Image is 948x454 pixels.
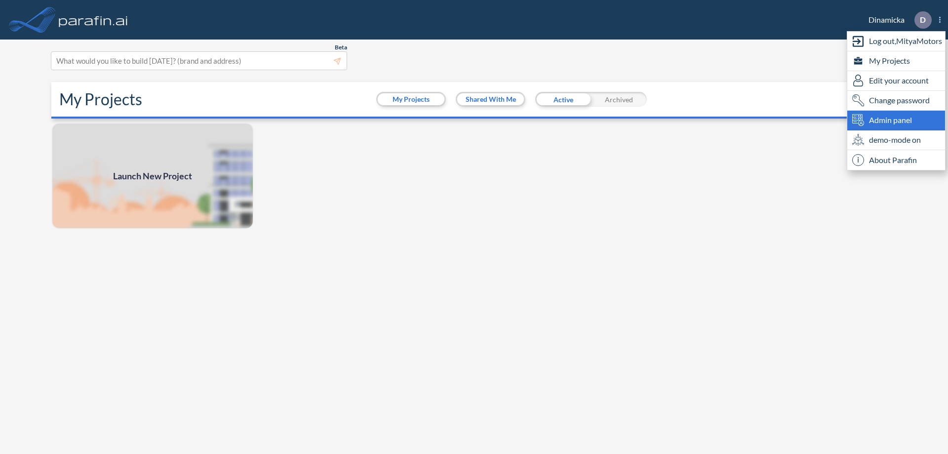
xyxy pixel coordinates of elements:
h2: My Projects [59,90,142,109]
span: demo-mode on [869,134,921,146]
p: D [920,15,926,24]
span: About Parafin [869,154,917,166]
span: i [852,154,864,166]
a: Launch New Project [51,123,254,229]
div: My Projects [847,51,945,71]
div: About Parafin [847,150,945,170]
span: Launch New Project [113,169,192,183]
span: Beta [335,43,347,51]
img: add [51,123,254,229]
span: Change password [869,94,930,106]
button: My Projects [378,93,444,105]
span: Log out, MityaMotors [869,35,942,47]
div: Active [535,92,591,107]
img: logo [57,10,130,30]
div: Archived [591,92,647,107]
div: demo-mode on [847,130,945,150]
div: Admin panel [847,111,945,130]
span: Edit your account [869,75,929,86]
span: My Projects [869,55,910,67]
span: Admin panel [869,114,912,126]
div: Edit user [847,71,945,91]
div: Log out [847,32,945,51]
div: Change password [847,91,945,111]
button: Shared With Me [457,93,524,105]
div: Dinamicka [854,11,941,29]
